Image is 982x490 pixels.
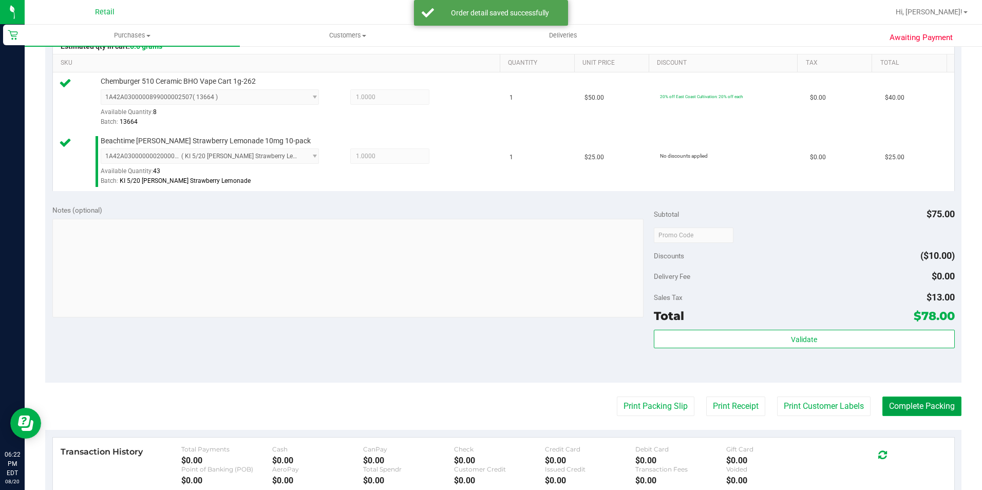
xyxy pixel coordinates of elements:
span: Notes (optional) [52,206,102,214]
div: $0.00 [272,456,363,465]
span: 8 [153,108,157,116]
span: 43 [153,167,160,175]
div: $0.00 [363,476,454,485]
div: Total Payments [181,445,272,453]
span: Sales Tax [654,293,683,301]
div: $0.00 [545,456,636,465]
div: $0.00 [454,456,545,465]
span: 1 [509,93,513,103]
span: Subtotal [654,210,679,218]
span: Total [654,309,684,323]
span: $25.00 [885,153,904,162]
span: 1 [509,153,513,162]
div: Issued Credit [545,465,636,473]
div: Available Quantity: [101,164,331,184]
div: Order detail saved successfully [440,8,560,18]
div: $0.00 [635,456,726,465]
div: Customer Credit [454,465,545,473]
span: $75.00 [927,209,955,219]
div: $0.00 [181,476,272,485]
span: $13.00 [927,292,955,303]
span: Purchases [25,31,240,40]
span: $0.00 [810,153,826,162]
span: $78.00 [914,309,955,323]
a: Tax [806,59,868,67]
span: Chemburger 510 Ceramic BHO Vape Cart 1g-262 [101,77,256,86]
input: Promo Code [654,228,733,243]
span: 20% off East Coast Cultivation: 20% off each [660,94,743,99]
span: $0.00 [810,93,826,103]
div: $0.00 [545,476,636,485]
div: Transaction Fees [635,465,726,473]
div: Gift Card [726,445,817,453]
span: No discounts applied [660,153,708,159]
span: Discounts [654,247,684,265]
span: $0.00 [932,271,955,281]
div: $0.00 [181,456,272,465]
a: Discount [657,59,794,67]
span: Deliveries [535,31,591,40]
span: Validate [791,335,817,344]
a: Customers [240,25,455,46]
a: Deliveries [456,25,671,46]
span: Hi, [PERSON_NAME]! [896,8,962,16]
div: Voided [726,465,817,473]
div: $0.00 [726,456,817,465]
div: Debit Card [635,445,726,453]
span: Retail [95,8,115,16]
button: Validate [654,330,955,348]
div: Available Quantity: [101,105,331,125]
span: Delivery Fee [654,272,690,280]
div: Total Spendr [363,465,454,473]
span: $40.00 [885,93,904,103]
div: $0.00 [363,456,454,465]
div: CanPay [363,445,454,453]
div: Point of Banking (POB) [181,465,272,473]
span: 13664 [120,118,138,125]
button: Print Packing Slip [617,397,694,416]
iframe: Resource center [10,408,41,439]
button: Print Receipt [706,397,765,416]
button: Print Customer Labels [777,397,871,416]
a: Unit Price [582,59,645,67]
div: $0.00 [272,476,363,485]
div: AeroPay [272,465,363,473]
inline-svg: Retail [8,30,18,40]
div: $0.00 [454,476,545,485]
a: Purchases [25,25,240,46]
p: 08/20 [5,478,20,485]
div: Credit Card [545,445,636,453]
div: Cash [272,445,363,453]
a: SKU [61,59,496,67]
span: Batch: [101,177,118,184]
span: Customers [240,31,455,40]
div: Check [454,445,545,453]
a: Total [880,59,942,67]
span: ($10.00) [920,250,955,261]
a: Quantity [508,59,570,67]
button: Complete Packing [882,397,961,416]
span: KI 5/20 [PERSON_NAME] Strawberry Lemonade [120,177,251,184]
span: $25.00 [584,153,604,162]
div: $0.00 [726,476,817,485]
p: 06:22 PM EDT [5,450,20,478]
span: Beachtime [PERSON_NAME] Strawberry Lemonade 10mg 10-pack [101,136,311,146]
span: Awaiting Payment [890,32,953,44]
div: $0.00 [635,476,726,485]
span: Batch: [101,118,118,125]
span: $50.00 [584,93,604,103]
